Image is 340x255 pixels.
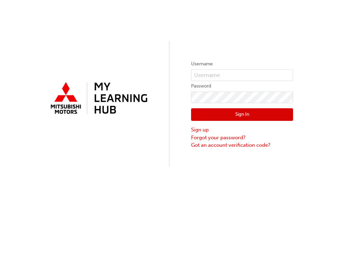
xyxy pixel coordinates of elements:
a: Forgot your password? [191,134,293,142]
img: mmal [47,79,149,118]
input: Username [191,69,293,81]
label: Username [191,60,293,68]
a: Got an account verification code? [191,141,293,149]
a: Sign up [191,126,293,134]
label: Password [191,82,293,90]
button: Sign In [191,108,293,121]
